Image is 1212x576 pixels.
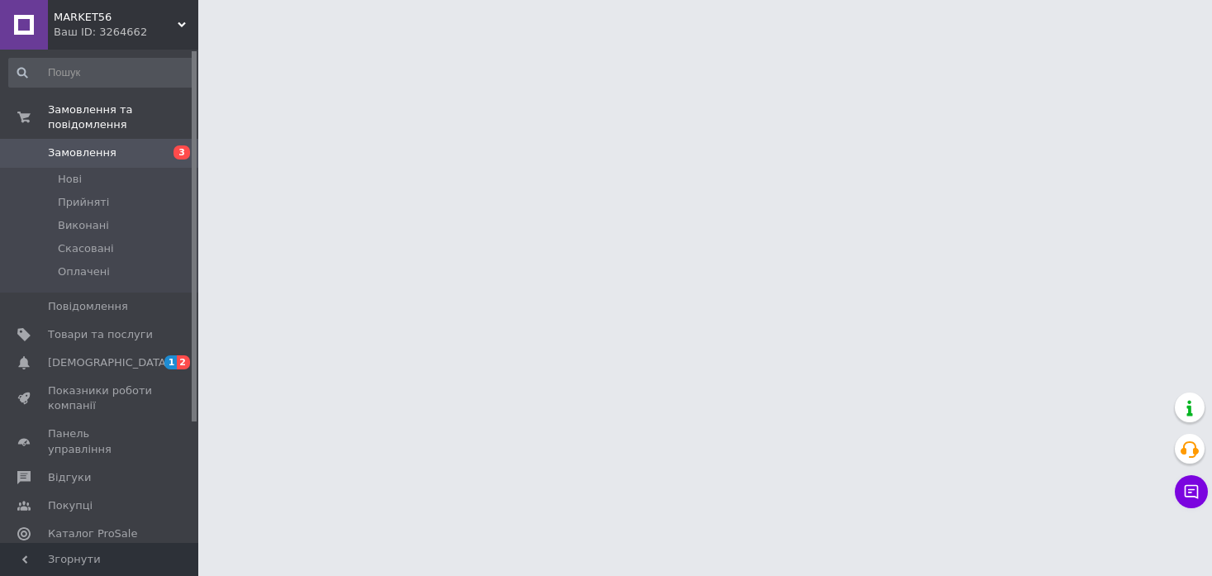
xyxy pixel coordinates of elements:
span: Скасовані [58,241,114,256]
span: Відгуки [48,470,91,485]
span: Замовлення [48,145,116,160]
span: 3 [173,145,190,159]
span: Виконані [58,218,109,233]
span: 1 [164,355,178,369]
span: Замовлення та повідомлення [48,102,198,132]
span: Повідомлення [48,299,128,314]
span: Покупці [48,498,93,513]
input: Пошук [8,58,195,88]
span: Оплачені [58,264,110,279]
span: Панель управління [48,426,153,456]
span: Нові [58,172,82,187]
span: MARKET56 [54,10,178,25]
span: 2 [177,355,190,369]
span: [DEMOGRAPHIC_DATA] [48,355,170,370]
span: Показники роботи компанії [48,383,153,413]
span: Каталог ProSale [48,526,137,541]
span: Товари та послуги [48,327,153,342]
button: Чат з покупцем [1175,475,1208,508]
div: Ваш ID: 3264662 [54,25,198,40]
span: Прийняті [58,195,109,210]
